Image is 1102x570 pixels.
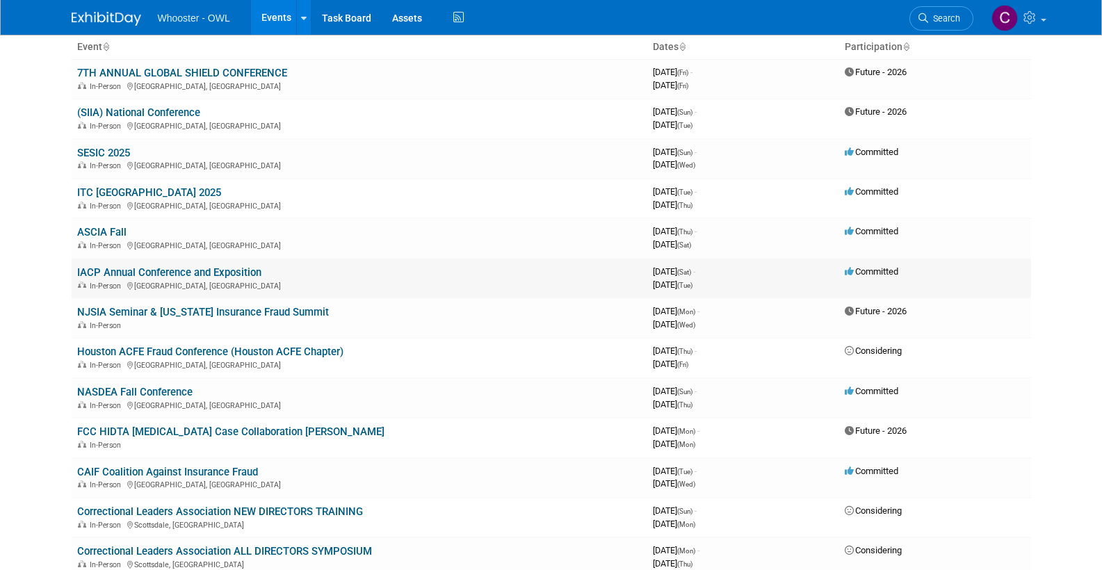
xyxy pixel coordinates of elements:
span: In-Person [90,441,125,450]
a: Sort by Participation Type [902,41,909,52]
span: Future - 2026 [845,106,907,117]
a: 7TH ANNUAL GLOBAL SHIELD CONFERENCE [77,67,287,79]
div: [GEOGRAPHIC_DATA], [GEOGRAPHIC_DATA] [77,279,642,291]
span: (Sat) [677,268,691,276]
a: Houston ACFE Fraud Conference (Houston ACFE Chapter) [77,345,343,358]
span: [DATE] [653,466,697,476]
span: Considering [845,345,902,356]
span: Committed [845,466,898,476]
span: (Fri) [677,361,688,368]
span: Considering [845,505,902,516]
span: - [697,425,699,436]
a: FCC HIDTA [MEDICAL_DATA] Case Collaboration [PERSON_NAME] [77,425,384,438]
span: In-Person [90,480,125,489]
img: In-Person Event [78,122,86,129]
span: (Mon) [677,441,695,448]
a: ITC [GEOGRAPHIC_DATA] 2025 [77,186,221,199]
span: [DATE] [653,266,695,277]
a: Correctional Leaders Association ALL DIRECTORS SYMPOSIUM [77,545,372,557]
span: - [695,466,697,476]
span: (Thu) [677,202,692,209]
img: In-Person Event [78,480,86,487]
span: [DATE] [653,186,697,197]
img: Clare Louise Southcombe [991,5,1018,31]
span: In-Person [90,361,125,370]
span: Committed [845,186,898,197]
span: [DATE] [653,386,697,396]
a: Correctional Leaders Association NEW DIRECTORS TRAINING [77,505,363,518]
span: Considering [845,545,902,555]
span: [DATE] [653,519,695,529]
span: (Fri) [677,82,688,90]
img: ExhibitDay [72,12,141,26]
span: Search [928,13,960,24]
a: NJSIA Seminar & [US_STATE] Insurance Fraud Summit [77,306,329,318]
span: [DATE] [653,319,695,329]
span: - [697,545,699,555]
th: Dates [647,35,839,59]
span: - [695,186,697,197]
span: (Sun) [677,507,692,515]
span: [DATE] [653,239,691,250]
div: [GEOGRAPHIC_DATA], [GEOGRAPHIC_DATA] [77,359,642,370]
span: In-Person [90,521,125,530]
span: (Sun) [677,149,692,156]
span: [DATE] [653,478,695,489]
span: Committed [845,226,898,236]
span: (Tue) [677,188,692,196]
div: Scottsdale, [GEOGRAPHIC_DATA] [77,558,642,569]
img: In-Person Event [78,282,86,288]
span: In-Person [90,202,125,211]
a: Search [909,6,973,31]
div: [GEOGRAPHIC_DATA], [GEOGRAPHIC_DATA] [77,239,642,250]
span: [DATE] [653,345,697,356]
div: Scottsdale, [GEOGRAPHIC_DATA] [77,519,642,530]
div: [GEOGRAPHIC_DATA], [GEOGRAPHIC_DATA] [77,120,642,131]
span: Committed [845,147,898,157]
span: [DATE] [653,80,688,90]
span: Future - 2026 [845,425,907,436]
span: (Wed) [677,161,695,169]
span: - [695,106,697,117]
span: (Wed) [677,480,695,488]
a: Sort by Start Date [679,41,686,52]
span: [DATE] [653,359,688,369]
div: [GEOGRAPHIC_DATA], [GEOGRAPHIC_DATA] [77,478,642,489]
div: [GEOGRAPHIC_DATA], [GEOGRAPHIC_DATA] [77,199,642,211]
div: [GEOGRAPHIC_DATA], [GEOGRAPHIC_DATA] [77,159,642,170]
a: CAIF Coalition Against Insurance Fraud [77,466,258,478]
span: [DATE] [653,439,695,449]
span: [DATE] [653,279,692,290]
span: [DATE] [653,159,695,170]
div: [GEOGRAPHIC_DATA], [GEOGRAPHIC_DATA] [77,399,642,410]
span: - [695,226,697,236]
span: In-Person [90,282,125,291]
img: In-Person Event [78,82,86,89]
span: (Mon) [677,547,695,555]
span: [DATE] [653,399,692,409]
a: ASCIA Fall [77,226,127,238]
span: [DATE] [653,425,699,436]
img: In-Person Event [78,361,86,368]
img: In-Person Event [78,202,86,209]
span: [DATE] [653,545,699,555]
span: [DATE] [653,558,692,569]
th: Event [72,35,647,59]
span: (Fri) [677,69,688,76]
a: NASDEA Fall Conference [77,386,193,398]
th: Participation [839,35,1031,59]
div: [GEOGRAPHIC_DATA], [GEOGRAPHIC_DATA] [77,80,642,91]
span: - [693,266,695,277]
span: (Wed) [677,321,695,329]
img: In-Person Event [78,321,86,328]
span: (Sun) [677,108,692,116]
img: In-Person Event [78,161,86,168]
span: In-Person [90,82,125,91]
span: [DATE] [653,106,697,117]
span: [DATE] [653,306,699,316]
img: In-Person Event [78,241,86,248]
span: - [690,67,692,77]
span: Committed [845,386,898,396]
span: (Thu) [677,228,692,236]
span: In-Person [90,161,125,170]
